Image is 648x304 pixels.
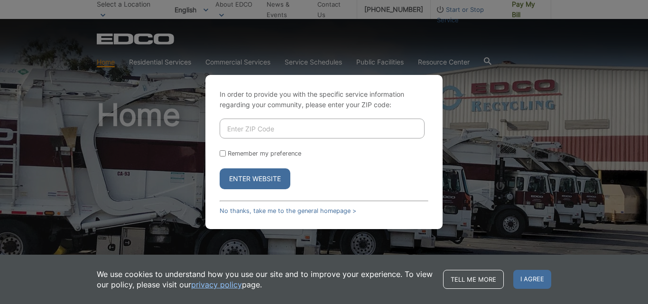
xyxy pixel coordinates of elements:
[97,269,434,290] p: We use cookies to understand how you use our site and to improve your experience. To view our pol...
[220,207,356,214] a: No thanks, take me to the general homepage >
[228,150,301,157] label: Remember my preference
[191,279,242,290] a: privacy policy
[220,119,425,138] input: Enter ZIP Code
[443,270,504,289] a: Tell me more
[220,89,428,110] p: In order to provide you with the specific service information regarding your community, please en...
[513,270,551,289] span: I agree
[220,168,290,189] button: Enter Website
